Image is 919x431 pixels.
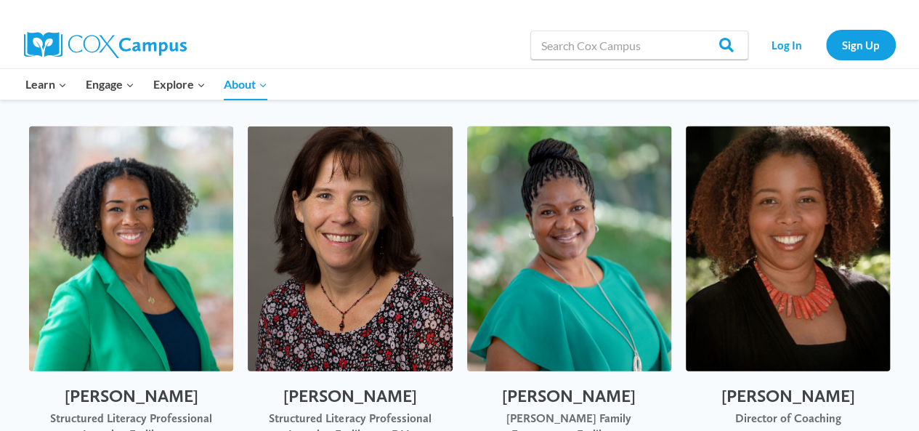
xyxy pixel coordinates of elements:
[17,69,77,100] button: Child menu of Learn
[144,69,215,100] button: Child menu of Explore
[700,411,875,427] div: Director of Coaching
[17,69,277,100] nav: Primary Navigation
[756,30,819,60] a: Log In
[530,31,748,60] input: Search Cox Campus
[24,32,187,58] img: Cox Campus
[756,30,896,60] nav: Secondary Navigation
[826,30,896,60] a: Sign Up
[482,386,657,407] h2: [PERSON_NAME]
[44,386,219,407] h2: [PERSON_NAME]
[214,69,277,100] button: Child menu of About
[700,386,875,407] h2: [PERSON_NAME]
[262,386,437,407] h2: [PERSON_NAME]
[76,69,144,100] button: Child menu of Engage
